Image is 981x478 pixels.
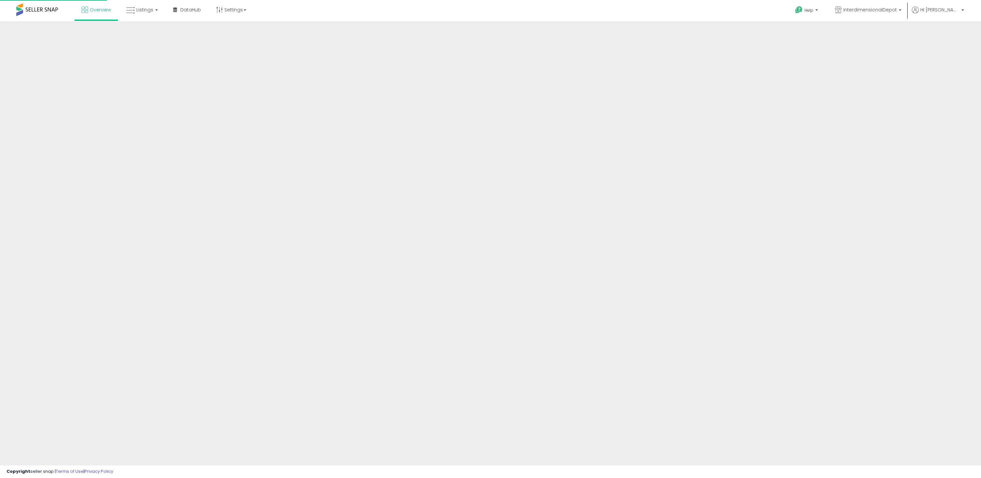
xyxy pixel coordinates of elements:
[843,7,897,13] span: InterdimensionalDepot
[790,1,824,21] a: Help
[795,6,803,14] i: Get Help
[90,7,111,13] span: Overview
[180,7,201,13] span: DataHub
[805,7,813,13] span: Help
[912,7,964,21] a: Hi [PERSON_NAME]
[920,7,959,13] span: Hi [PERSON_NAME]
[136,7,153,13] span: Listings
